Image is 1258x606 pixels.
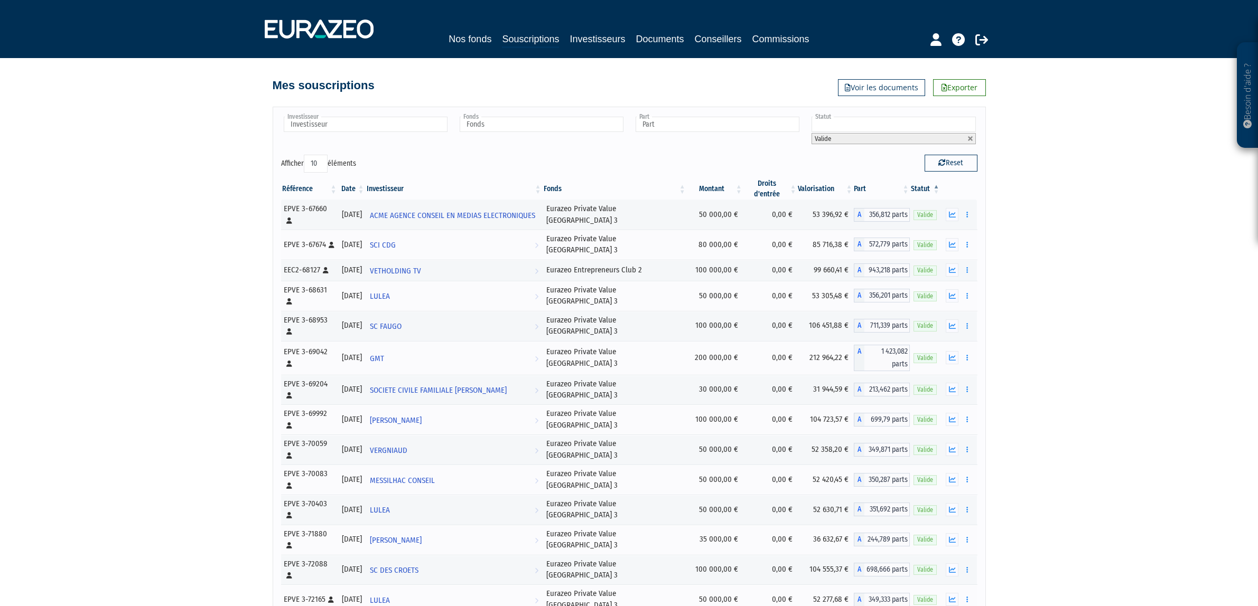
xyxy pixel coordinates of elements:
[854,443,910,457] div: A - Eurazeo Private Value Europe 3
[284,528,334,551] div: EPVE 3-71880
[854,563,864,576] span: A
[284,264,334,276] div: EEC2-68127
[370,235,396,255] span: SCI CDG
[854,383,910,396] div: A - Eurazeo Private Value Europe 3
[366,234,543,255] a: SCI CDG
[864,289,910,302] span: 356,201 parts
[914,266,937,276] span: Valide
[854,263,910,277] div: A - Eurazeo Entrepreneurs Club 2
[570,32,625,46] a: Investisseurs
[914,385,937,395] span: Valide
[286,572,292,579] i: [Français] Personne physique
[546,264,683,276] div: Eurazeo Entrepreneurs Club 2
[535,235,538,255] i: Voir l'investisseur
[798,178,854,200] th: Valorisation: activer pour trier la colonne par ordre croissant
[798,230,854,260] td: 85 716,38 €
[535,411,538,430] i: Voir l'investisseur
[286,422,292,429] i: [Français] Personne physique
[546,528,683,551] div: Eurazeo Private Value [GEOGRAPHIC_DATA] 3
[854,413,910,427] div: A - Eurazeo Private Value Europe 3
[342,444,362,455] div: [DATE]
[535,471,538,490] i: Voir l'investisseur
[743,375,798,405] td: 0,00 €
[286,392,292,399] i: [Français] Personne physique
[284,315,334,337] div: EPVE 3-68953
[687,341,743,375] td: 200 000,00 €
[798,200,854,230] td: 53 396,92 €
[286,328,292,335] i: [Français] Personne physique
[449,32,491,46] a: Nos fonds
[366,529,543,550] a: [PERSON_NAME]
[342,290,362,301] div: [DATE]
[546,408,683,431] div: Eurazeo Private Value [GEOGRAPHIC_DATA] 3
[546,468,683,491] div: Eurazeo Private Value [GEOGRAPHIC_DATA] 3
[687,311,743,341] td: 100 000,00 €
[687,465,743,495] td: 50 000,00 €
[546,203,683,226] div: Eurazeo Private Value [GEOGRAPHIC_DATA] 3
[284,408,334,431] div: EPVE 3-69992
[743,200,798,230] td: 0,00 €
[854,238,864,251] span: A
[752,32,809,46] a: Commissions
[914,505,937,515] span: Valide
[798,495,854,525] td: 52 630,71 €
[933,79,986,96] a: Exporter
[687,495,743,525] td: 50 000,00 €
[546,498,683,521] div: Eurazeo Private Value [GEOGRAPHIC_DATA] 3
[342,534,362,545] div: [DATE]
[864,563,910,576] span: 698,666 parts
[286,298,292,305] i: [Français] Personne physique
[743,281,798,311] td: 0,00 €
[366,260,543,281] a: VETHOLDING TV
[342,239,362,250] div: [DATE]
[366,499,543,520] a: LULEA
[535,500,538,520] i: Voir l'investisseur
[687,525,743,555] td: 35 000,00 €
[342,352,362,363] div: [DATE]
[687,434,743,465] td: 50 000,00 €
[743,465,798,495] td: 0,00 €
[854,319,864,333] span: A
[286,452,292,459] i: [Français] Personne physique
[304,155,328,173] select: Afficheréléments
[914,240,937,250] span: Valide
[342,474,362,485] div: [DATE]
[366,469,543,490] a: MESSILHAC CONSEIL
[366,204,543,225] a: ACME AGENCE CONSEIL EN MEDIAS ELECTRONIQUES
[342,564,362,575] div: [DATE]
[925,155,977,172] button: Reset
[798,375,854,405] td: 31 944,59 €
[284,498,334,521] div: EPVE 3-70403
[910,178,940,200] th: Statut : activer pour trier la colonne par ordre d&eacute;croissant
[687,178,743,200] th: Montant: activer pour trier la colonne par ordre croissant
[854,178,910,200] th: Part: activer pour trier la colonne par ordre croissant
[502,32,559,48] a: Souscriptions
[854,289,864,302] span: A
[535,317,538,336] i: Voir l'investisseur
[342,504,362,515] div: [DATE]
[914,475,937,485] span: Valide
[798,311,854,341] td: 106 451,88 €
[687,260,743,281] td: 100 000,00 €
[535,287,538,306] i: Voir l'investisseur
[370,206,535,225] span: ACME AGENCE CONSEIL EN MEDIAS ELECTRONIQUES
[687,555,743,585] td: 100 000,00 €
[370,349,384,368] span: GMT
[366,285,543,306] a: LULEA
[546,438,683,461] div: Eurazeo Private Value [GEOGRAPHIC_DATA] 3
[798,525,854,555] td: 36 632,67 €
[854,443,864,457] span: A
[854,208,864,222] span: A
[743,434,798,465] td: 0,00 €
[370,561,418,580] span: SC DES CROETS
[743,178,798,200] th: Droits d'entrée: activer pour trier la colonne par ordre croissant
[864,503,910,516] span: 351,692 parts
[546,233,683,256] div: Eurazeo Private Value [GEOGRAPHIC_DATA] 3
[854,238,910,251] div: A - Eurazeo Private Value Europe 3
[798,555,854,585] td: 104 555,37 €
[281,155,356,173] label: Afficher éléments
[864,413,910,427] span: 699,79 parts
[854,533,910,546] div: A - Eurazeo Private Value Europe 3
[854,413,864,427] span: A
[864,473,910,487] span: 350,287 parts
